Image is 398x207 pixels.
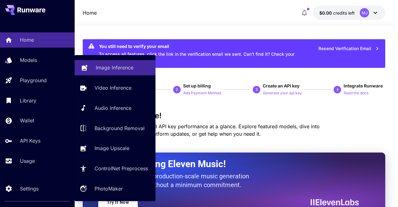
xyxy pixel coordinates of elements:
[75,101,155,116] a: Audio Inference
[98,172,254,189] p: The only way to get production-scale music generation from Eleven Labs without a minimum commitment.
[20,117,34,124] p: Wallet
[83,9,97,16] nav: breadcrumb
[98,158,354,170] h2: Now Supporting Eleven Music!
[20,185,39,192] p: Settings
[95,165,148,172] p: ControlNet Preprocess
[99,41,300,66] div: To access all features, click the link in the verification email we sent. Can’t find it? Check yo...
[95,185,123,192] p: PhotoMaker
[20,157,35,165] p: Usage
[20,77,47,84] p: Playground
[75,161,155,176] a: ControlNet Preprocess
[20,137,40,144] p: API Keys
[256,87,258,92] p: 3
[20,36,34,44] p: Home
[75,141,155,156] a: Image Upscale
[183,90,221,96] p: Add Payment Method
[20,56,37,64] p: Models
[95,84,132,92] p: Video Inference
[75,181,155,196] a: PhotoMaker
[319,10,355,16] div: $0.00
[95,125,145,132] p: Background Removal
[99,43,300,49] div: You still need to verify your email
[96,64,133,71] p: Image Inference
[336,87,339,92] p: 4
[75,80,155,96] a: Video Inference
[83,9,97,16] p: Home
[75,60,155,75] a: Image Inference
[319,10,333,16] span: $0.00
[95,144,129,152] p: Image Upscale
[20,97,36,104] p: Library
[333,10,355,16] span: credits left
[83,111,386,120] h3: Welcome to Runware!
[360,8,369,17] div: MJ
[176,87,178,92] p: 2
[83,123,320,137] span: Check out your usage stats and API key performance at a glance. Explore featured models, dive int...
[344,83,383,88] span: Integrate Runware
[313,6,385,20] button: $0.00
[344,90,368,96] p: Read the docs
[75,120,155,136] a: Background Removal
[315,42,383,55] button: Resend Verification Email
[95,104,132,112] p: Audio Inference
[263,90,302,96] p: Generate your api key
[183,83,211,88] span: Set up billing
[263,83,299,88] span: Create an API key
